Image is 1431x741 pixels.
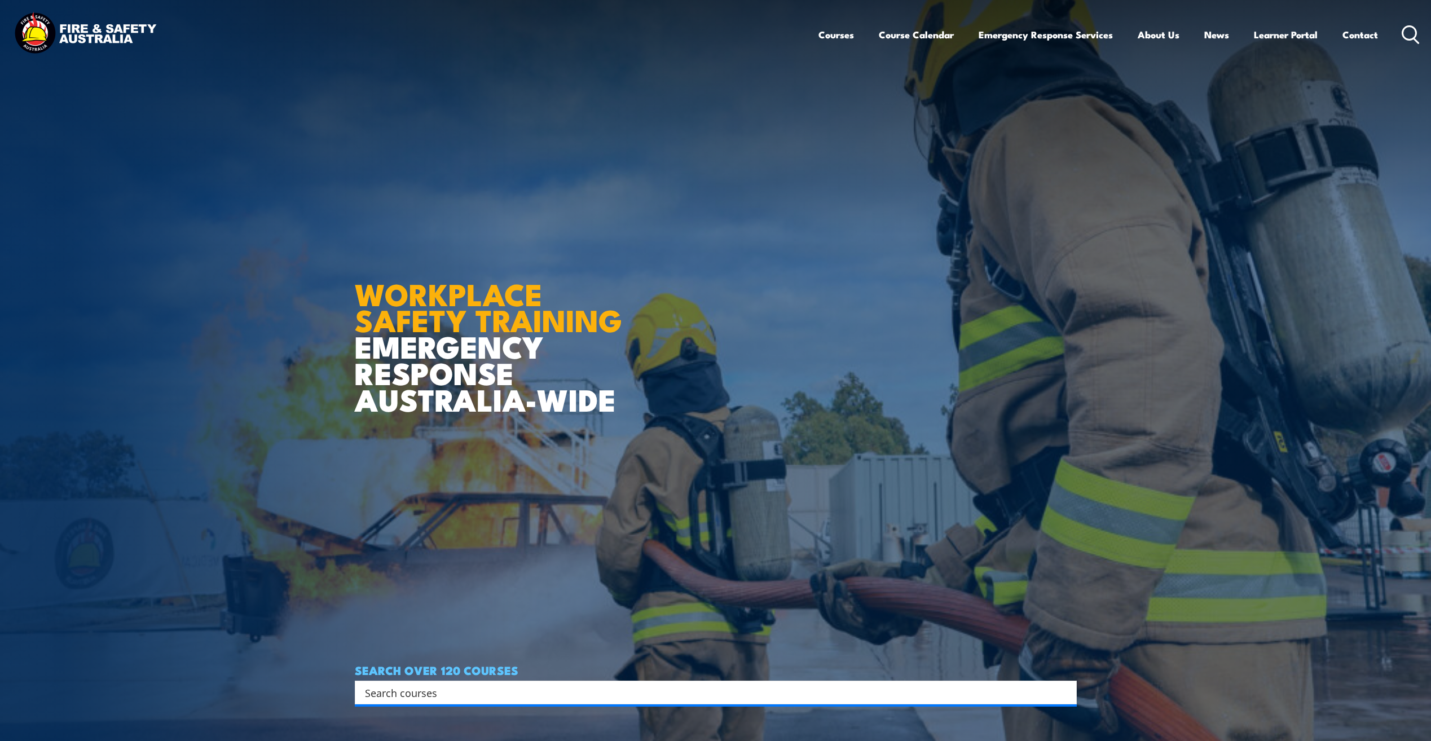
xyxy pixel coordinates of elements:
[1342,20,1378,50] a: Contact
[1057,685,1073,700] button: Search magnifier button
[1254,20,1318,50] a: Learner Portal
[1204,20,1229,50] a: News
[365,684,1052,701] input: Search input
[818,20,854,50] a: Courses
[1138,20,1179,50] a: About Us
[355,664,1077,676] h4: SEARCH OVER 120 COURSES
[367,685,1054,700] form: Search form
[979,20,1113,50] a: Emergency Response Services
[879,20,954,50] a: Course Calendar
[355,270,622,343] strong: WORKPLACE SAFETY TRAINING
[355,252,631,412] h1: EMERGENCY RESPONSE AUSTRALIA-WIDE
